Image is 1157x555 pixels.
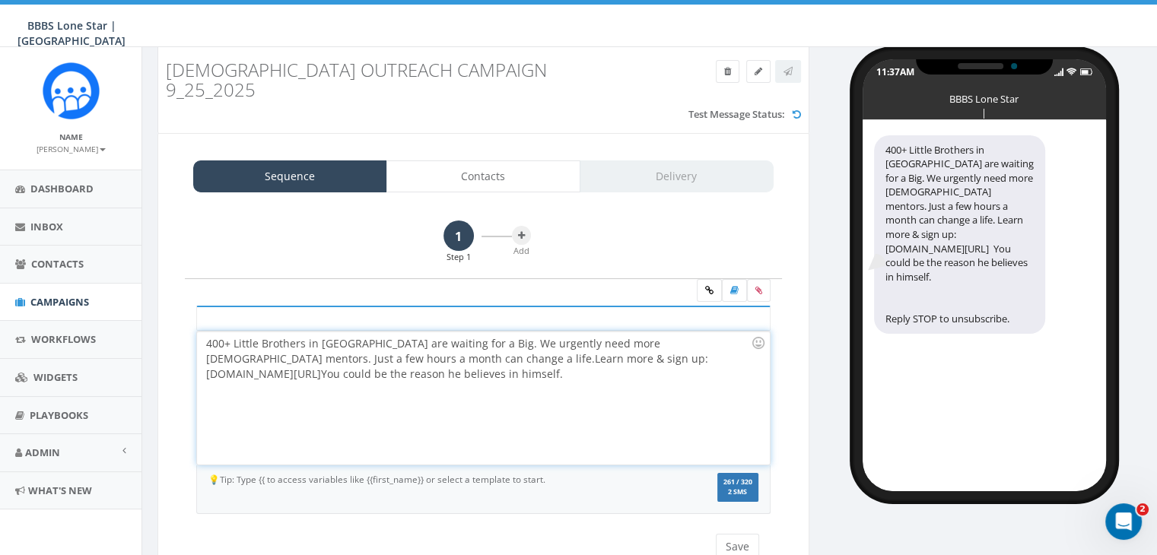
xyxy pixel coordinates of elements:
[512,245,531,257] div: Add
[197,331,769,465] div: 400+ Little Brothers in [GEOGRAPHIC_DATA] are waiting for a Big. We urgently need more [DEMOGRAPH...
[946,92,1022,100] div: BBBS Lone Star | [GEOGRAPHIC_DATA]
[443,220,474,251] a: 1
[31,257,84,271] span: Contacts
[512,226,531,245] button: Add Step
[25,446,60,459] span: Admin
[747,279,771,302] span: Attach your media
[874,135,1045,334] div: 400+ Little Brothers in [GEOGRAPHIC_DATA] are waiting for a Big. We urgently need more [DEMOGRAPH...
[31,332,96,346] span: Workflows
[37,141,106,155] a: [PERSON_NAME]
[30,220,63,233] span: Inbox
[59,132,83,142] small: Name
[688,107,785,122] label: Test Message Status:
[37,144,106,154] small: [PERSON_NAME]
[33,370,78,384] span: Widgets
[724,65,731,78] span: Delete Campaign
[166,60,636,100] h3: [DEMOGRAPHIC_DATA] Outreach Campaign 9_25_2025
[30,408,88,422] span: Playbooks
[386,160,580,192] a: Contacts
[723,477,752,487] span: 261 / 320
[1105,503,1142,540] iframe: Intercom live chat
[193,160,387,192] a: Sequence
[755,65,762,78] span: Edit Campaign
[723,489,752,496] span: 2 SMS
[749,334,768,352] div: Use the TAB key to insert emoji faster
[1136,503,1149,515] span: 2
[43,62,100,119] img: Rally_Corp_Icon.png
[30,182,94,195] span: Dashboard
[17,18,126,48] span: BBBS Lone Star | [GEOGRAPHIC_DATA]
[30,295,89,309] span: Campaigns
[28,484,92,497] span: What's New
[876,65,914,78] div: 11:37AM
[447,251,471,263] div: Step 1
[722,279,747,302] label: Insert Template Text
[197,473,674,486] div: 💡Tip: Type {{ to access variables like {{first_name}} or select a template to start.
